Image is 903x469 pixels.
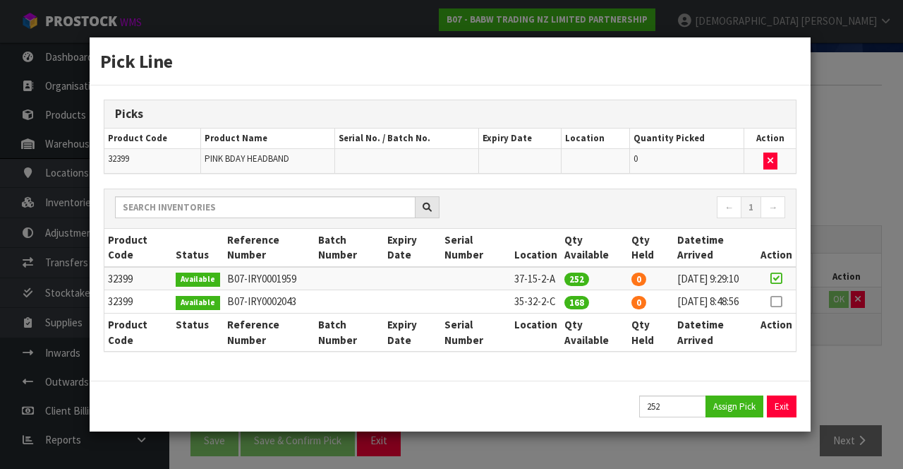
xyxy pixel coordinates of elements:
[674,267,757,290] td: [DATE] 9:29:10
[705,396,763,417] button: Assign Pick
[104,290,172,314] td: 32399
[757,229,796,267] th: Action
[461,196,785,221] nav: Page navigation
[674,229,757,267] th: Datetime Arrived
[757,314,796,351] th: Action
[441,314,510,351] th: Serial Number
[564,273,589,286] span: 252
[172,314,224,351] th: Status
[639,396,706,417] input: Quantity Picked
[479,129,562,149] th: Expiry Date
[631,273,646,286] span: 0
[674,290,757,314] td: [DATE] 8:48:56
[384,229,441,267] th: Expiry Date
[315,229,384,267] th: Batch Number
[108,153,129,165] span: 32399
[104,129,201,149] th: Product Code
[511,314,561,351] th: Location
[104,267,172,290] td: 32399
[628,314,674,351] th: Qty Held
[511,229,561,267] th: Location
[115,107,785,121] h3: Picks
[760,196,785,219] a: →
[100,48,800,74] h3: Pick Line
[334,129,478,149] th: Serial No. / Batch No.
[176,273,220,287] span: Available
[224,229,315,267] th: Reference Number
[224,314,315,351] th: Reference Number
[205,153,289,165] span: PINK BDAY HEADBAND
[176,296,220,310] span: Available
[224,290,315,314] td: B07-IRY0002043
[315,314,384,351] th: Batch Number
[172,229,224,267] th: Status
[201,129,335,149] th: Product Name
[674,314,757,351] th: Datetime Arrived
[511,267,561,290] td: 37-15-2-A
[628,229,674,267] th: Qty Held
[104,229,172,267] th: Product Code
[561,229,629,267] th: Qty Available
[115,196,416,218] input: Search inventories
[561,314,629,351] th: Qty Available
[744,129,796,149] th: Action
[511,290,561,314] td: 35-32-2-C
[634,153,638,165] span: 0
[631,296,646,309] span: 0
[224,267,315,290] td: B07-IRY0001959
[564,296,589,309] span: 168
[717,196,741,219] a: ←
[104,314,172,351] th: Product Code
[741,196,761,219] a: 1
[767,396,796,417] button: Exit
[384,314,441,351] th: Expiry Date
[630,129,744,149] th: Quantity Picked
[441,229,510,267] th: Serial Number
[562,129,630,149] th: Location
